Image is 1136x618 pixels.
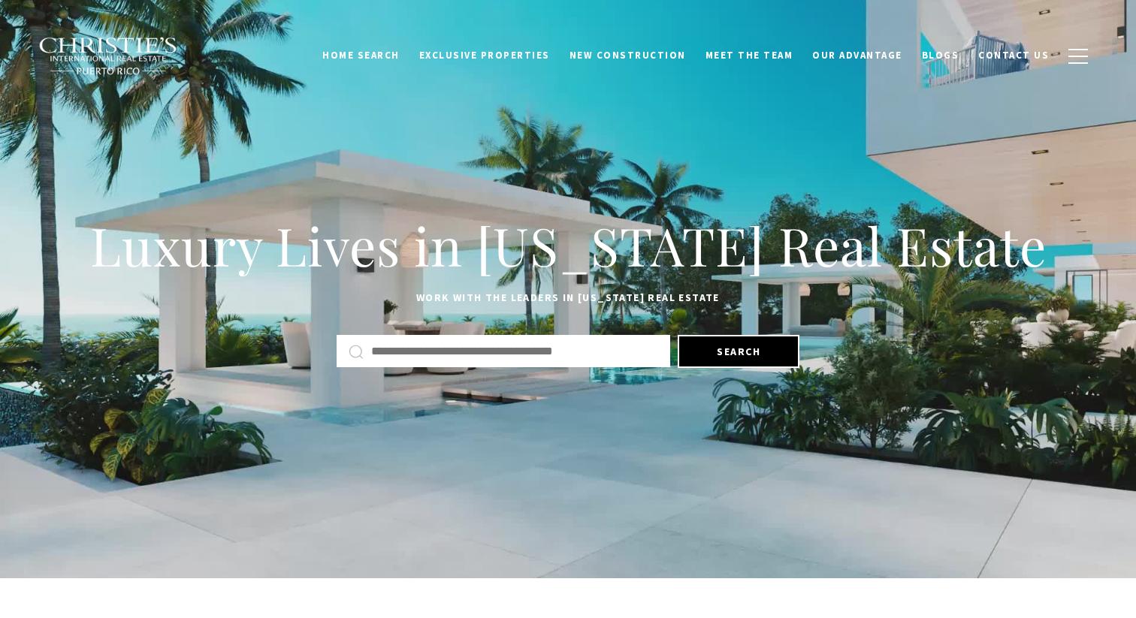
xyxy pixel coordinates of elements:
[1059,35,1098,78] button: button
[978,49,1049,62] span: Contact Us
[38,37,178,76] img: Christie's International Real Estate black text logo
[80,289,1056,307] p: Work with the leaders in [US_STATE] Real Estate
[912,41,969,70] a: Blogs
[696,41,803,70] a: Meet the Team
[419,49,550,62] span: Exclusive Properties
[560,41,696,70] a: New Construction
[80,213,1056,279] h1: Luxury Lives in [US_STATE] Real Estate
[313,41,409,70] a: Home Search
[802,41,912,70] a: Our Advantage
[409,41,560,70] a: Exclusive Properties
[570,49,686,62] span: New Construction
[678,335,799,368] button: Search
[922,49,959,62] span: Blogs
[812,49,902,62] span: Our Advantage
[371,342,658,361] input: Search by Address, City, or Neighborhood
